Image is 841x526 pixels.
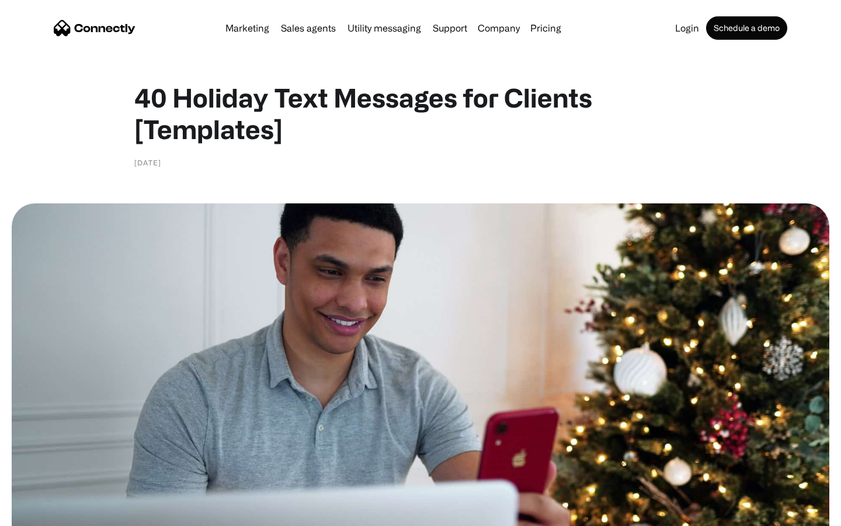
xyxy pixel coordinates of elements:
ul: Language list [23,506,70,522]
a: Utility messaging [343,23,426,33]
a: Schedule a demo [706,16,787,40]
a: Marketing [221,23,274,33]
a: Support [428,23,472,33]
aside: Language selected: English [12,506,70,522]
a: Sales agents [276,23,340,33]
a: Pricing [526,23,566,33]
h1: 40 Holiday Text Messages for Clients [Templates] [134,82,707,145]
div: [DATE] [134,157,161,168]
div: Company [478,20,520,36]
a: Login [670,23,704,33]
